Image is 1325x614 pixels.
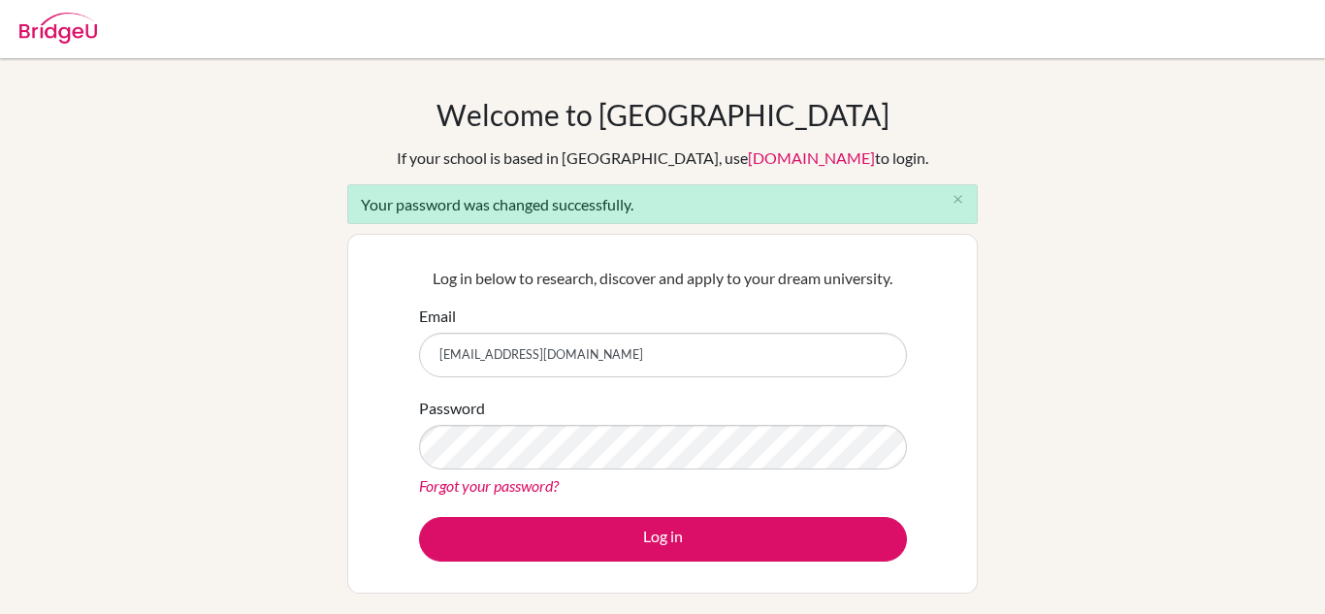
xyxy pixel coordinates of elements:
a: [DOMAIN_NAME] [748,148,875,167]
h1: Welcome to [GEOGRAPHIC_DATA] [436,97,889,132]
p: Log in below to research, discover and apply to your dream university. [419,267,907,290]
button: Log in [419,517,907,562]
a: Forgot your password? [419,476,559,495]
label: Password [419,397,485,420]
img: Bridge-U [19,13,97,44]
i: close [951,192,965,207]
label: Email [419,305,456,328]
button: Close [938,185,977,214]
div: Your password was changed successfully. [347,184,978,224]
div: If your school is based in [GEOGRAPHIC_DATA], use to login. [397,146,928,170]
